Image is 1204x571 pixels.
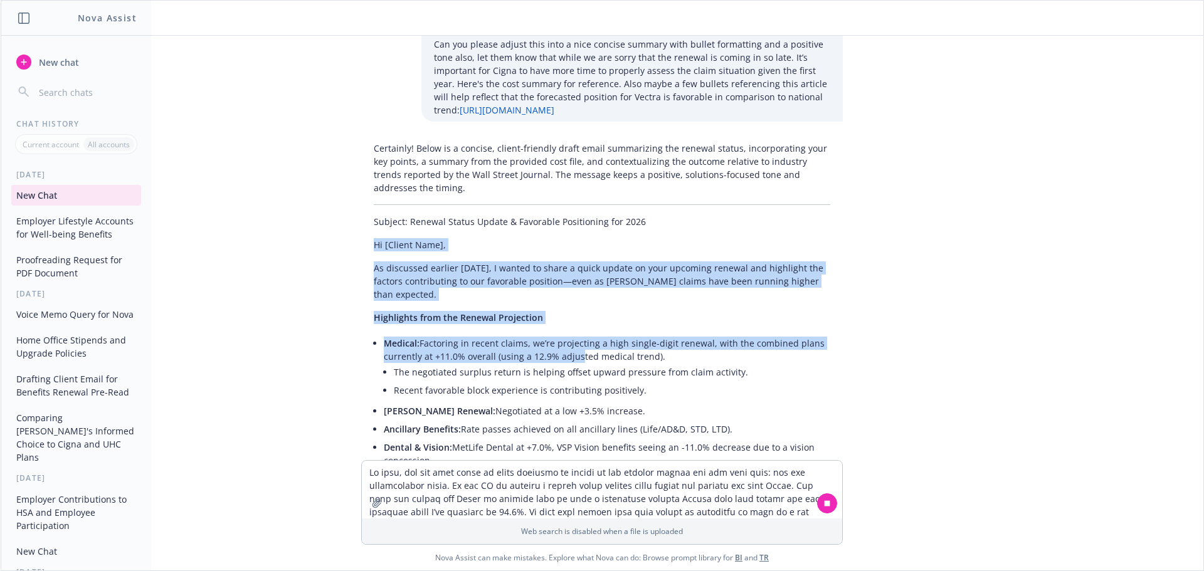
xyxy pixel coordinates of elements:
[384,441,452,453] span: Dental & Vision:
[11,489,141,536] button: Employer Contributions to HSA and Employee Participation
[11,369,141,402] button: Drafting Client Email for Benefits Renewal Pre-Read
[394,363,830,381] li: The negotiated surplus return is helping offset upward pressure from claim activity.
[384,438,830,469] li: MetLife Dental at +7.0%, VSP Vision benefits seeing an -11.0% decrease due to a vision concession.
[1,118,151,129] div: Chat History
[369,526,835,537] p: Web search is disabled when a file is uploaded
[11,330,141,364] button: Home Office Stipends and Upgrade Policies
[88,139,130,150] p: All accounts
[384,420,830,438] li: Rate passes achieved on all ancillary lines (Life/AD&D, STD, LTD).
[460,104,554,116] a: [URL][DOMAIN_NAME]
[11,185,141,206] button: New Chat
[11,249,141,283] button: Proofreading Request for PDF Document
[374,238,830,251] p: Hi [Client Name],
[1,473,151,483] div: [DATE]
[434,38,830,117] p: Can you please adjust this into a nice concise summary with bullet formatting and a positive tone...
[11,51,141,73] button: New chat
[384,405,495,417] span: [PERSON_NAME] Renewal:
[36,56,79,69] span: New chat
[735,552,742,563] a: BI
[759,552,769,563] a: TR
[1,288,151,299] div: [DATE]
[374,215,830,228] p: Subject: Renewal Status Update & Favorable Positioning for 2026
[11,304,141,325] button: Voice Memo Query for Nova
[23,139,79,150] p: Current account
[1,169,151,180] div: [DATE]
[384,423,461,435] span: Ancillary Benefits:
[374,261,830,301] p: As discussed earlier [DATE], I wanted to share a quick update on your upcoming renewal and highli...
[11,541,141,562] button: New Chat
[11,407,141,468] button: Comparing [PERSON_NAME]'s Informed Choice to Cigna and UHC Plans
[384,337,420,349] span: Medical:
[394,381,830,399] li: Recent favorable block experience is contributing positively.
[384,334,830,402] li: Factoring in recent claims, we’re projecting a high single-digit renewal, with the combined plans...
[36,83,136,101] input: Search chats
[6,545,1198,570] span: Nova Assist can make mistakes. Explore what Nova can do: Browse prompt library for and
[374,312,543,323] span: Highlights from the Renewal Projection
[384,402,830,420] li: Negotiated at a low +3.5% increase.
[374,142,830,194] p: Certainly! Below is a concise, client-friendly draft email summarizing the renewal status, incorp...
[78,11,137,24] h1: Nova Assist
[11,211,141,244] button: Employer Lifestyle Accounts for Well-being Benefits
